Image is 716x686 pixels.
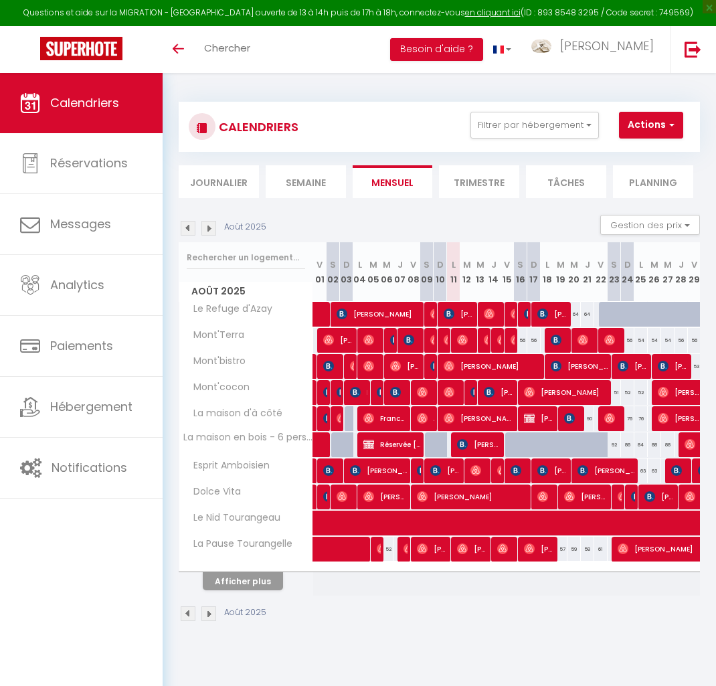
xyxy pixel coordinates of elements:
span: [PERSON_NAME] [658,379,703,405]
span: Messages [50,216,111,232]
div: 59 [567,537,581,562]
th: 04 [353,242,367,302]
abbr: D [343,258,350,271]
th: 22 [594,242,608,302]
span: [PERSON_NAME] [430,301,435,327]
img: logout [685,41,701,58]
abbr: M [664,258,672,271]
div: 90 [581,406,594,431]
span: [PERSON_NAME] [390,327,395,353]
span: [PERSON_NAME] [618,353,649,379]
span: [PERSON_NAME] [363,327,381,353]
span: [PERSON_NAME] [511,327,515,353]
span: Calendriers [50,94,119,111]
span: Réservations [50,155,128,171]
span: [PERSON_NAME] [564,406,582,431]
th: 21 [581,242,594,302]
span: [PERSON_NAME] [PERSON_NAME] Et [PERSON_NAME] Soufflet [390,353,422,379]
li: Planning [613,165,693,198]
span: [PERSON_NAME] [363,353,381,379]
abbr: J [397,258,403,271]
span: [PERSON_NAME] [658,353,689,379]
div: 64 [567,302,581,327]
abbr: L [358,258,362,271]
th: 14 [487,242,501,302]
span: [PERSON_NAME]-MINUEL [470,379,475,405]
div: 56 [675,328,688,353]
a: [PERSON_NAME] [308,458,315,484]
div: 86 [621,432,634,457]
abbr: V [317,258,323,271]
div: 53 [688,354,701,379]
span: [PERSON_NAME] [604,406,622,431]
span: Astou Fall [417,406,435,431]
span: AGHILES OUADAHI [631,484,636,509]
span: Benoit Patient [350,379,368,405]
p: Août 2025 [224,606,266,619]
div: 88 [661,432,675,457]
th: 12 [460,242,474,302]
span: [PERSON_NAME] [511,458,529,483]
button: Afficher plus [203,572,283,590]
abbr: S [517,258,523,271]
div: 76 [634,406,648,431]
span: Analytics [50,276,104,293]
span: [PERSON_NAME] [377,379,381,405]
abbr: V [410,258,416,271]
span: [PERSON_NAME] [524,536,555,562]
span: Mont'Terra [181,328,248,343]
div: 57 [554,537,567,562]
abbr: M [557,258,565,271]
span: [PERSON_NAME] [524,406,555,431]
div: 76 [621,406,634,431]
div: 52 [621,380,634,405]
img: Super Booking [40,37,122,60]
abbr: L [545,258,549,271]
div: 88 [648,432,661,457]
abbr: M [369,258,377,271]
span: [PERSON_NAME] [337,379,341,405]
span: [PERSON_NAME] [350,353,355,379]
abbr: D [437,258,444,271]
span: [PERSON_NAME] [350,458,408,483]
span: [PERSON_NAME] [444,353,542,379]
span: [PERSON_NAME] [363,484,408,509]
span: Août 2025 [179,282,312,301]
span: Paiements [50,337,113,354]
span: [PERSON_NAME] [PERSON_NAME] [337,484,355,509]
div: 54 [634,328,648,353]
abbr: D [531,258,537,271]
div: 56 [688,328,701,353]
span: [PERSON_NAME] [417,458,422,483]
span: Esprit Amboisien [181,458,273,473]
span: [PERSON_NAME] [323,406,328,431]
span: [PERSON_NAME] [618,536,703,562]
li: Journalier [179,165,259,198]
th: 25 [634,242,648,302]
li: Semaine [266,165,346,198]
h3: CALENDRIERS [215,112,298,142]
span: Mont'cocon [181,380,253,395]
th: 27 [661,242,675,302]
span: Mont'bistro [181,354,249,369]
span: [PERSON_NAME] [430,353,435,379]
a: Chercher [194,26,260,73]
th: 09 [420,242,434,302]
span: [PERSON_NAME] [444,379,462,405]
abbr: J [679,258,684,271]
span: [PERSON_NAME] [457,327,475,353]
span: [PERSON_NAME] [417,536,448,562]
span: [PERSON_NAME] [524,379,609,405]
input: Rechercher un logement... [187,246,305,270]
abbr: L [639,258,643,271]
span: [PERSON_NAME] [323,484,328,509]
span: Dolce Vita [181,485,244,499]
abbr: V [504,258,510,271]
li: Trimestre [439,165,519,198]
abbr: V [598,258,604,271]
p: Août 2025 [224,221,266,234]
span: [PERSON_NAME] [444,406,515,431]
span: [PERSON_NAME] [484,379,515,405]
span: La Pause Tourangelle [181,537,296,551]
span: [PERSON_NAME] [323,327,355,353]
